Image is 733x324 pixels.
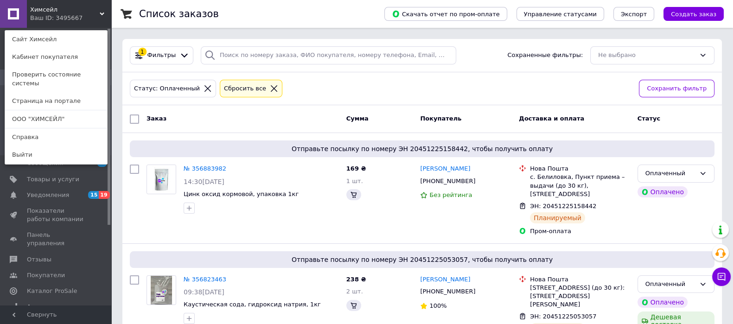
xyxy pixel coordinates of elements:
span: 238 ₴ [346,276,366,283]
h1: Список заказов [139,8,219,19]
span: 169 ₴ [346,165,366,172]
input: Поиск по номеру заказа, ФИО покупателя, номеру телефона, Email, номеру накладной [201,46,457,64]
span: Сохраненные фильтры: [507,51,583,60]
div: [STREET_ADDRESS] (до 30 кг): [STREET_ADDRESS][PERSON_NAME] [530,284,630,309]
span: 2 шт. [346,288,363,295]
button: Скачать отчет по пром-оплате [384,7,507,21]
div: Статус: Оплаченный [132,84,202,94]
div: Не выбрано [598,51,695,60]
span: ЭН: 20451225158442 [530,203,596,210]
div: [PHONE_NUMBER] [418,175,477,187]
span: Сумма [346,115,369,122]
button: Сохранить фильтр [639,80,714,98]
button: Чат с покупателем [712,267,731,286]
span: 100% [429,302,446,309]
span: 19 [99,191,109,199]
div: Оплаченный [645,280,695,289]
button: Управление статусами [516,7,604,21]
img: Фото товару [151,276,172,305]
a: № 356823463 [184,276,226,283]
div: 1 [138,48,147,56]
span: Товары и услуги [27,175,79,184]
button: Экспорт [613,7,654,21]
div: Пром-оплата [530,227,630,235]
a: № 356883982 [184,165,226,172]
span: Управление статусами [524,11,597,18]
div: Оплачено [637,186,688,197]
span: ЭН: 20451225053057 [530,313,596,320]
span: Статус [637,115,661,122]
button: Создать заказ [663,7,724,21]
span: Химсейл [30,6,100,14]
a: Фото товару [147,275,176,305]
span: Покупатель [420,115,461,122]
a: Справка [5,128,107,146]
span: Скачать отчет по пром-оплате [392,10,500,18]
span: Отправьте посылку по номеру ЭН 20451225158442, чтобы получить оплату [134,144,711,153]
span: Уведомления [27,191,69,199]
div: [PHONE_NUMBER] [418,286,477,298]
span: Создать заказ [671,11,716,18]
a: [PERSON_NAME] [420,275,470,284]
span: Отправьте посылку по номеру ЭН 20451225053057, чтобы получить оплату [134,255,711,264]
a: Страница на портале [5,92,107,110]
a: [PERSON_NAME] [420,165,470,173]
span: Фильтры [147,51,176,60]
a: Создать заказ [654,10,724,17]
span: Сохранить фильтр [647,84,707,94]
span: 15 [88,191,99,199]
span: 09:38[DATE] [184,288,224,296]
span: Показатели работы компании [27,207,86,223]
span: Без рейтинга [429,191,472,198]
span: Отзывы [27,255,51,264]
span: Панель управления [27,231,86,248]
span: Каталог ProSale [27,287,77,295]
div: Оплаченный [645,169,695,178]
a: Выйти [5,146,107,164]
img: Фото товару [147,165,176,194]
div: Нова Пошта [530,165,630,173]
a: Сайт Химсейл [5,31,107,48]
span: 14:30[DATE] [184,178,224,185]
div: Нова Пошта [530,275,630,284]
a: Каустическая сода, гидроксид натрия, 1кг [184,301,321,308]
div: Оплачено [637,297,688,308]
a: ООО "ХИМСЕЙЛ" [5,110,107,128]
span: Заказ [147,115,166,122]
span: Экспорт [621,11,647,18]
div: Планируемый [530,212,585,223]
span: Доставка и оплата [519,115,584,122]
a: Цинк оксид кормовой, упаковка 1кг [184,191,299,197]
span: 1 шт. [346,178,363,184]
div: с. Белиловка, Пункт приема – выдачи (до 30 кг), [STREET_ADDRESS] [530,173,630,198]
span: Покупатели [27,271,65,280]
div: Сбросить все [222,84,268,94]
span: Аналитика [27,303,61,311]
a: Проверить состояние системы [5,66,107,92]
div: Ваш ID: 3495667 [30,14,69,22]
a: Кабинет покупателя [5,48,107,66]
